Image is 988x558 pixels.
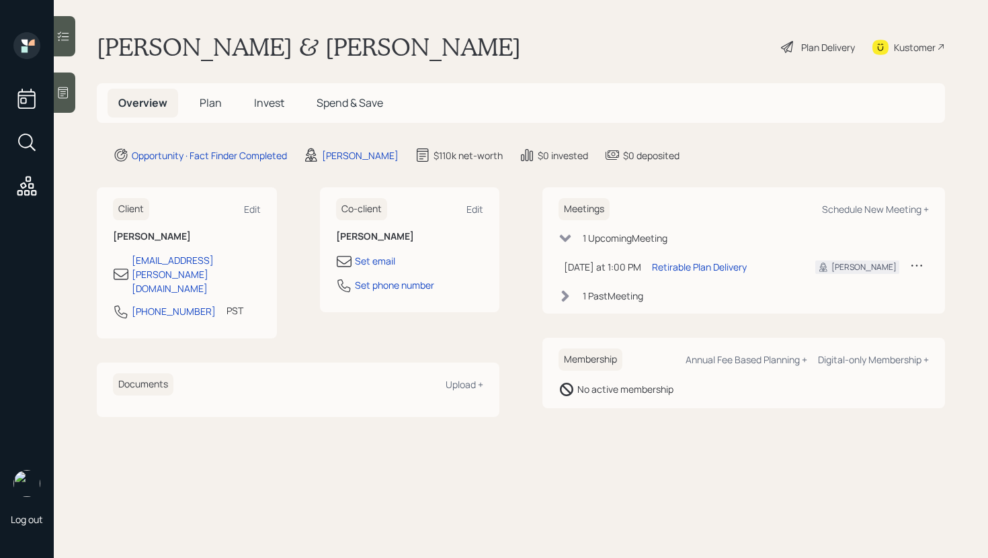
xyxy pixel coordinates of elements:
div: Set email [355,254,395,268]
div: [DATE] at 1:00 PM [564,260,641,274]
div: Edit [466,203,483,216]
div: 1 Past Meeting [583,289,643,303]
h6: Meetings [559,198,610,220]
h1: [PERSON_NAME] & [PERSON_NAME] [97,32,521,62]
h6: Co-client [336,198,387,220]
h6: [PERSON_NAME] [336,231,484,242]
h6: [PERSON_NAME] [113,231,261,242]
div: Set phone number [355,278,434,292]
div: Kustomer [894,40,936,54]
div: $0 invested [538,148,588,162]
h6: Documents [113,373,173,396]
div: Retirable Plan Delivery [652,260,747,274]
span: Spend & Save [317,95,383,110]
img: retirable_logo.png [13,470,40,497]
div: Schedule New Meeting + [822,203,929,216]
div: Digital-only Membership + [818,353,929,366]
div: Opportunity · Fact Finder Completed [132,148,287,162]
div: Annual Fee Based Planning + [686,353,807,366]
h6: Client [113,198,149,220]
div: $110k net-worth [434,148,503,162]
div: $0 deposited [623,148,680,162]
div: No active membership [577,382,673,396]
span: Invest [254,95,284,110]
div: [PHONE_NUMBER] [132,304,216,318]
div: Log out [11,513,43,526]
div: Edit [244,203,261,216]
span: Overview [118,95,167,110]
div: Plan Delivery [801,40,855,54]
div: [PERSON_NAME] [831,261,897,273]
div: [PERSON_NAME] [322,148,399,162]
span: Plan [200,95,222,110]
div: Upload + [446,378,483,391]
div: [EMAIL_ADDRESS][PERSON_NAME][DOMAIN_NAME] [132,253,261,295]
div: PST [227,304,243,318]
h6: Membership [559,348,622,371]
div: 1 Upcoming Meeting [583,231,667,245]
